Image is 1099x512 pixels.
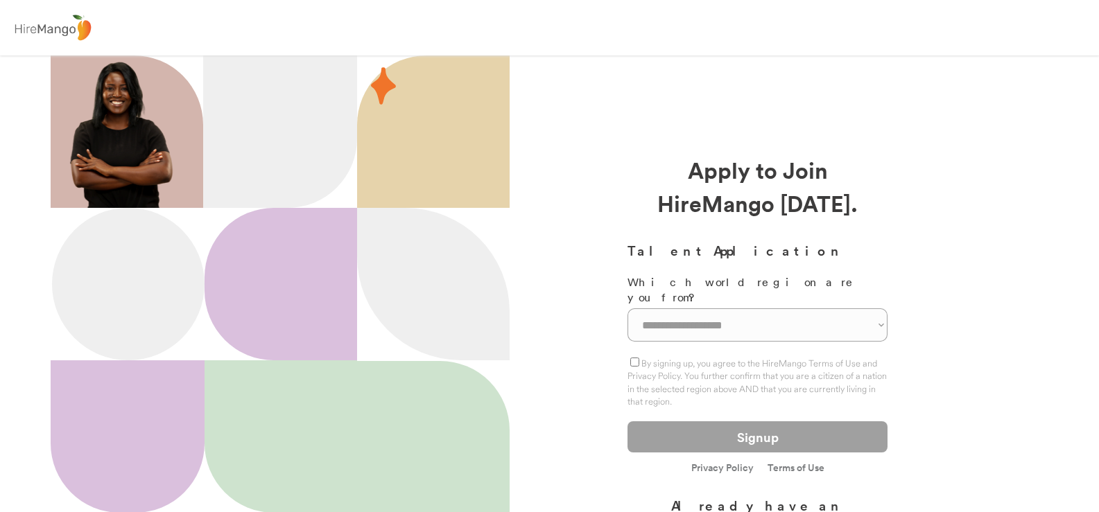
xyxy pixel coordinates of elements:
a: Terms of Use [768,463,824,473]
img: yH5BAEAAAAALAAAAAABAAEAAAIBRAA7 [371,69,510,208]
label: By signing up, you agree to the HireMango Terms of Use and Privacy Policy. You further confirm th... [628,357,887,407]
h3: Talent Application [628,240,888,261]
div: Apply to Join HireMango [DATE]. [628,153,888,220]
img: logo%20-%20hiremango%20gray.png [10,12,95,44]
div: Which world region are you from? [628,274,888,306]
img: 200x220.png [53,55,189,208]
img: Ellipse%2012 [52,208,205,360]
button: Signup [628,421,888,452]
img: 29 [371,67,396,105]
a: Privacy Policy [691,463,754,475]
